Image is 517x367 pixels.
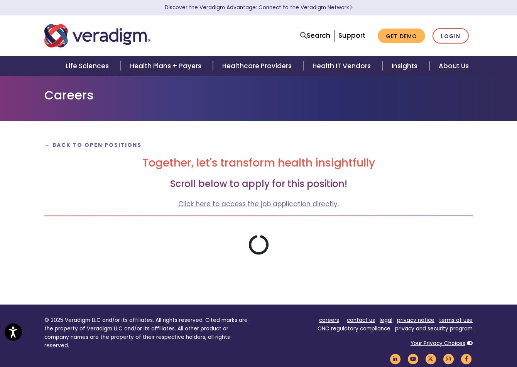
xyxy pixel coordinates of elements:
a: contact us [347,316,375,324]
a: Get Demo [378,29,425,44]
a: ONC regulatory compliance [318,325,390,332]
a: Discover the Veradigm Advantage: Connect to the Veradigm NetworkLearn More [165,4,353,11]
a: Life Sciences [56,56,120,76]
a: careers [319,316,339,324]
a: privacy notice [397,316,434,324]
a: About Us [429,56,478,76]
p: . [44,199,473,209]
a: ← Back to Open Positions [44,141,142,149]
a: Insights [382,56,429,76]
a: Support [338,31,365,40]
a: Veradigm LinkedIn Link [389,355,402,362]
a: terms of use [439,316,473,324]
a: Veradigm Twitter Link [424,355,437,362]
a: Login [433,28,469,44]
a: Veradigm YouTube Link [406,355,419,362]
a: Healthcare Providers [213,56,303,76]
a: Search [300,30,330,41]
a: Health Plans + Payers [121,56,213,76]
a: Veradigm Facebook Link [460,355,473,362]
span: Learn More [349,4,353,11]
h2: Together, let's transform health insightfully [44,157,473,170]
h1: Careers [44,88,473,103]
a: Health IT Vendors [303,56,382,76]
a: Your Privacy Choices [411,340,465,347]
img: Veradigm logo [44,23,150,49]
p: © 2025 Veradigm LLC and/or its affiliates. All rights reserved. Cited marks are the property of V... [44,316,253,350]
h3: Scroll below to apply for this position! [44,178,473,190]
a: privacy and security program [395,325,473,332]
a: Veradigm Instagram Link [442,355,455,362]
a: legal [380,316,392,324]
a: Click here to access the job application directly [178,199,338,209]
